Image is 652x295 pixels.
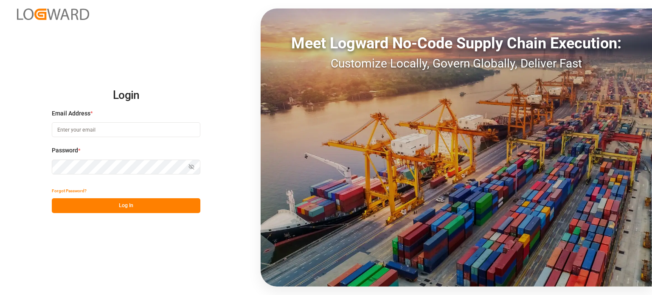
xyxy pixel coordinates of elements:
[52,122,200,137] input: Enter your email
[52,146,78,155] span: Password
[261,55,652,73] div: Customize Locally, Govern Globally, Deliver Fast
[52,109,90,118] span: Email Address
[52,198,200,213] button: Log In
[17,8,89,20] img: Logward_new_orange.png
[261,32,652,55] div: Meet Logward No-Code Supply Chain Execution:
[52,183,87,198] button: Forgot Password?
[52,82,200,109] h2: Login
